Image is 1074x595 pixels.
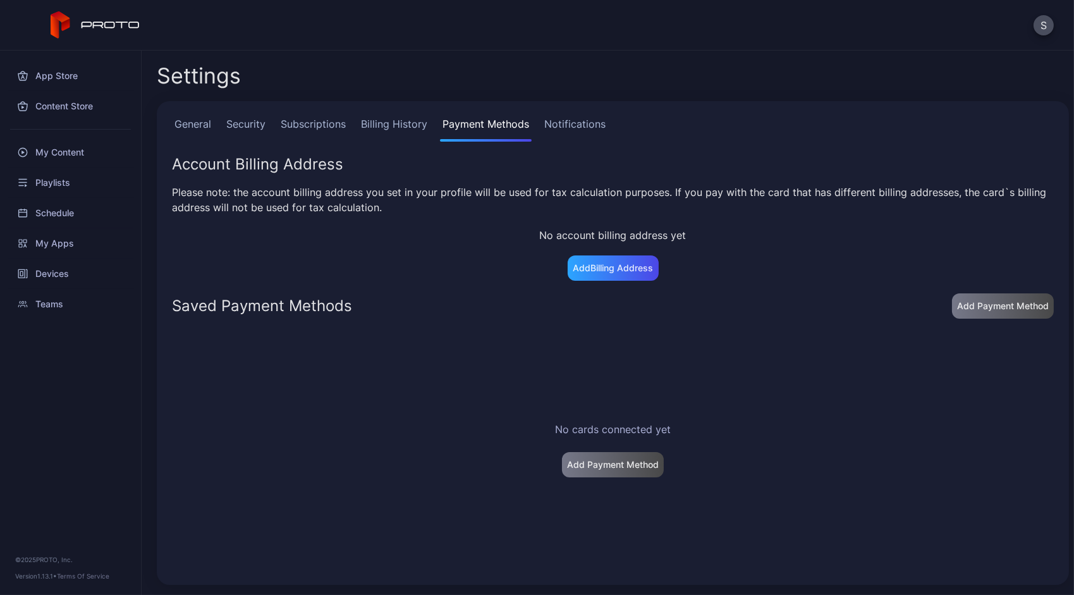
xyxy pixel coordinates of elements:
[15,572,57,580] span: Version 1.13.1 •
[957,301,1049,311] div: Add Payment Method
[573,263,653,273] div: Add Billing Address
[172,228,1054,243] p: No account billing address yet
[172,116,214,142] a: General
[568,255,659,281] button: AddBilling Address
[567,460,659,470] div: Add Payment Method
[8,91,133,121] a: Content Store
[8,198,133,228] a: Schedule
[8,259,133,289] a: Devices
[8,228,133,259] a: My Apps
[172,157,1054,172] div: Account Billing Address
[555,422,671,437] div: No cards connected yet
[172,185,1054,215] div: Please note: the account billing address you set in your profile will be used for tax calculation...
[440,116,532,142] a: Payment Methods
[952,293,1054,319] button: Add Payment Method
[8,289,133,319] a: Teams
[8,168,133,198] a: Playlists
[1034,15,1054,35] button: S
[57,572,109,580] a: Terms Of Service
[8,61,133,91] a: App Store
[172,298,352,314] div: Saved Payment Methods
[224,116,268,142] a: Security
[562,452,664,477] button: Add Payment Method
[8,137,133,168] a: My Content
[358,116,430,142] a: Billing History
[278,116,348,142] a: Subscriptions
[157,64,241,87] h2: Settings
[542,116,608,142] a: Notifications
[15,555,126,565] div: © 2025 PROTO, Inc.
